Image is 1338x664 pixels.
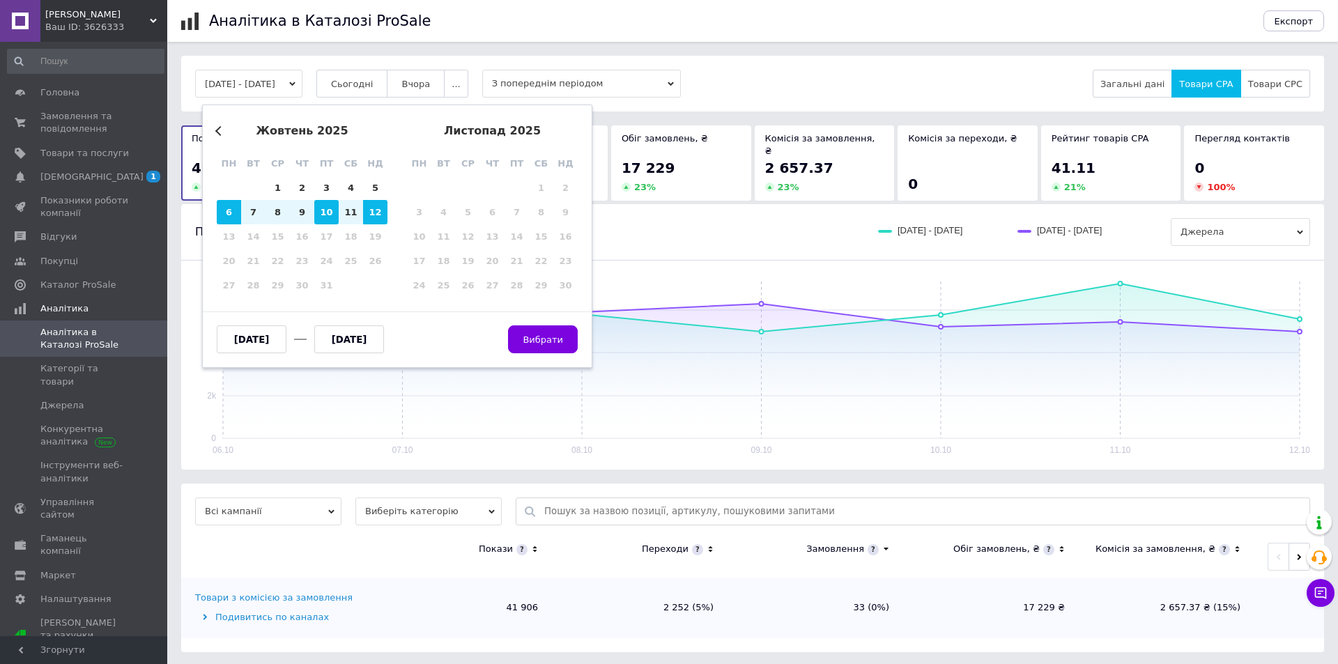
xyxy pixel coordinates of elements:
button: [DATE] - [DATE] [195,70,302,98]
span: Відгуки [40,231,77,243]
span: Аналітика [40,302,89,315]
span: Управління сайтом [40,496,129,521]
div: Not available вівторок, 21-е жовтня 2025 р. [241,249,266,273]
button: Previous Month [215,126,225,136]
div: Not available п’ятниця, 7-е листопада 2025 р. [505,200,529,224]
div: Not available неділя, 30-е листопада 2025 р. [553,273,578,298]
div: пт [314,151,339,176]
div: Not available вівторок, 4-е листопада 2025 р. [431,200,456,224]
button: Товари CPC [1240,70,1310,98]
span: Каталог ProSale [40,279,116,291]
span: Рейтинг товарiв CPA [1052,133,1149,144]
span: 0 [1194,160,1204,176]
text: 11.10 [1109,445,1130,455]
div: пт [505,151,529,176]
span: 17 229 [622,160,675,176]
span: Конкурентна аналітика [40,423,129,448]
span: ... [452,79,460,89]
div: ср [266,151,290,176]
input: Пошук [7,49,164,74]
div: Not available п’ятниця, 21-е листопада 2025 р. [505,249,529,273]
div: Not available четвер, 16-е жовтня 2025 р. [290,224,314,249]
div: Not available понеділок, 24-е листопада 2025 р. [407,273,431,298]
div: Not available вівторок, 11-е листопада 2025 р. [431,224,456,249]
span: Обіг замовлень, ₴ [622,133,708,144]
button: Експорт [1263,10,1325,31]
div: Choose четвер, 2-е жовтня 2025 р. [290,176,314,200]
span: Покази [192,133,226,144]
div: сб [339,151,363,176]
text: 07.10 [392,445,413,455]
span: Джерела [1171,218,1310,246]
div: Choose середа, 8-е жовтня 2025 р. [266,200,290,224]
div: Choose середа, 1-е жовтня 2025 р. [266,176,290,200]
div: Not available середа, 29-е жовтня 2025 р. [266,273,290,298]
span: 100 % [1207,182,1235,192]
div: Choose четвер, 9-е жовтня 2025 р. [290,200,314,224]
button: ... [444,70,468,98]
span: Головна [40,86,79,99]
span: 41.11 [1052,160,1095,176]
div: Choose п’ятниця, 10-е жовтня 2025 р. [314,200,339,224]
div: Not available четвер, 27-е листопада 2025 р. [480,273,505,298]
div: чт [480,151,505,176]
button: Вибрати [508,325,578,353]
div: Choose неділя, 5-е жовтня 2025 р. [363,176,387,200]
span: 2 657.37 [765,160,833,176]
div: чт [290,151,314,176]
div: Not available середа, 22-е жовтня 2025 р. [266,249,290,273]
div: ср [456,151,480,176]
span: Експорт [1275,16,1314,26]
button: Вчора [387,70,445,98]
div: Not available п’ятниця, 28-е листопада 2025 р. [505,273,529,298]
div: Not available субота, 22-е листопада 2025 р. [529,249,553,273]
div: Not available неділя, 23-є листопада 2025 р. [553,249,578,273]
div: Not available вівторок, 14-е жовтня 2025 р. [241,224,266,249]
span: Категорії та товари [40,362,129,387]
div: Not available понеділок, 10-е листопада 2025 р. [407,224,431,249]
div: Not available субота, 25-е жовтня 2025 р. [339,249,363,273]
span: Сьогодні [331,79,374,89]
div: Комісія за замовлення, ₴ [1095,543,1215,555]
button: Товари CPA [1171,70,1240,98]
text: 10.10 [930,445,951,455]
div: Not available середа, 26-е листопада 2025 р. [456,273,480,298]
div: Not available понеділок, 27-е жовтня 2025 р. [217,273,241,298]
span: Інструменти веб-аналітики [40,459,129,484]
div: пн [217,151,241,176]
button: Чат з покупцем [1307,579,1335,607]
div: Товари з комісією за замовлення [195,592,353,604]
span: Перегляд контактів [1194,133,1290,144]
div: Not available п’ятниця, 14-е листопада 2025 р. [505,224,529,249]
div: Not available неділя, 16-е листопада 2025 р. [553,224,578,249]
div: Choose субота, 11-е жовтня 2025 р. [339,200,363,224]
div: Not available субота, 8-е листопада 2025 р. [529,200,553,224]
span: Замовлення та повідомлення [40,110,129,135]
span: 0 [908,176,918,192]
div: month 2025-10 [217,176,387,298]
div: Not available понеділок, 17-е листопада 2025 р. [407,249,431,273]
span: Вчора [401,79,430,89]
div: Not available середа, 12-е листопада 2025 р. [456,224,480,249]
div: Not available середа, 15-е жовтня 2025 р. [266,224,290,249]
span: З попереднім періодом [482,70,681,98]
div: Choose субота, 4-е жовтня 2025 р. [339,176,363,200]
div: Not available субота, 1-е листопада 2025 р. [529,176,553,200]
span: [DEMOGRAPHIC_DATA] [40,171,144,183]
div: Not available неділя, 2-е листопада 2025 р. [553,176,578,200]
div: вт [431,151,456,176]
div: нд [553,151,578,176]
div: Подивитись по каналах [195,611,373,624]
div: сб [529,151,553,176]
div: Обіг замовлень, ₴ [953,543,1040,555]
div: Not available вівторок, 25-е листопада 2025 р. [431,273,456,298]
span: 41 906 [192,160,245,176]
text: 2k [207,391,217,401]
span: 21 % [1064,182,1086,192]
div: листопад 2025 [407,125,578,137]
div: Not available п’ятниця, 24-е жовтня 2025 р. [314,249,339,273]
input: Пошук за назвою позиції, артикулу, пошуковими запитами [544,498,1302,525]
span: Налаштування [40,593,111,605]
div: Choose п’ятниця, 3-є жовтня 2025 р. [314,176,339,200]
div: Not available четвер, 6-е листопада 2025 р. [480,200,505,224]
